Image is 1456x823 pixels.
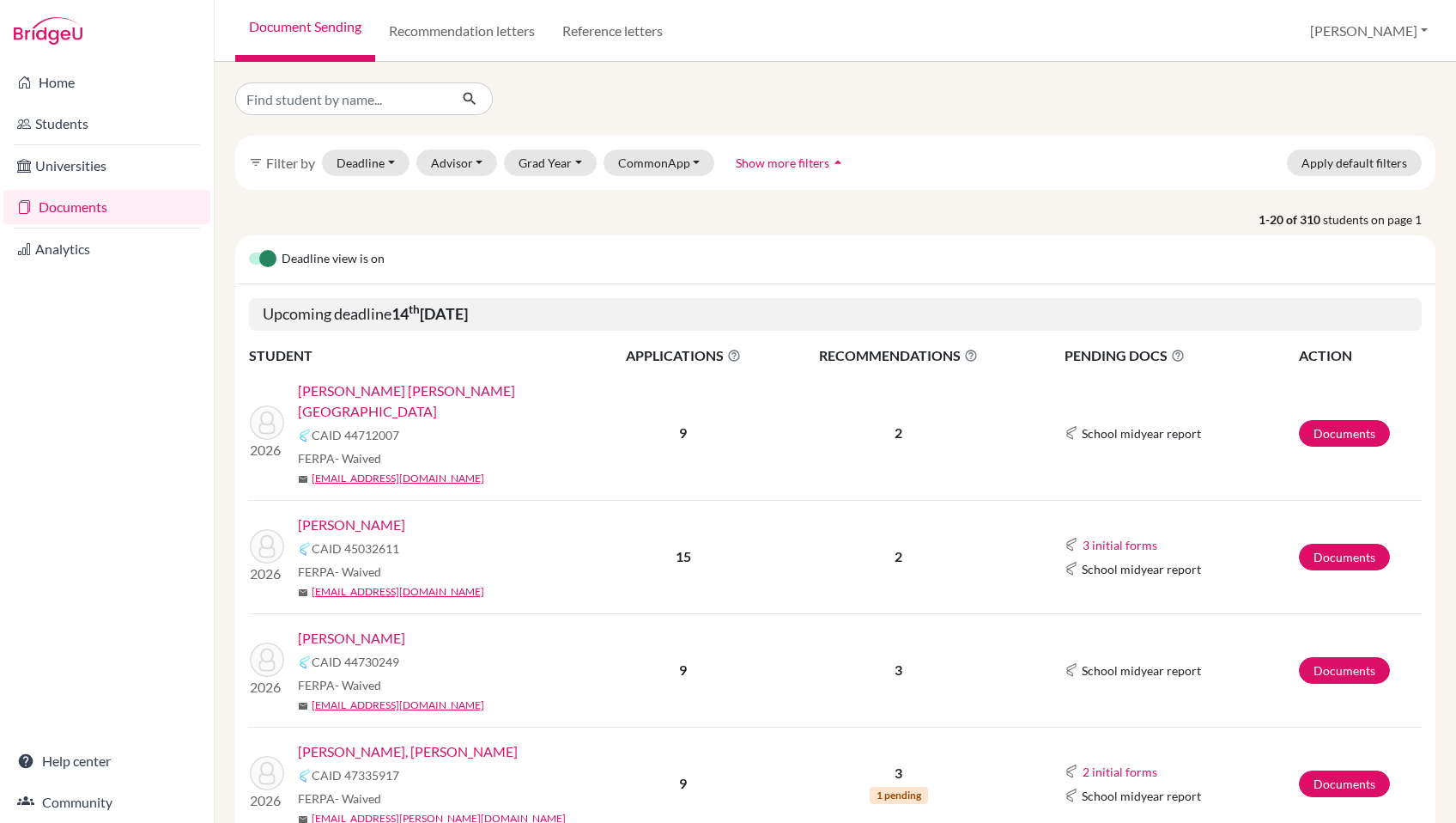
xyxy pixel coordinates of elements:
a: Analytics [3,232,210,266]
span: Show more filters [736,155,829,170]
span: Filter by [266,155,315,171]
span: CAID 44730249 [312,653,399,671]
span: School midyear report [1082,560,1201,578]
img: Giacomín Méndez, Alessia Nicole [250,756,284,790]
span: School midyear report [1082,787,1201,805]
span: School midyear report [1082,424,1201,442]
button: 3 initial forms [1082,535,1158,555]
sup: th [409,302,420,316]
span: - Waived [335,678,381,692]
span: mail [298,474,308,485]
span: APPLICATIONS [593,345,773,366]
img: Common App logo [1065,789,1078,802]
span: PENDING DOCS [1065,345,1297,366]
p: 2026 [250,677,284,698]
img: Davidson, Ruby [250,643,284,677]
span: FERPA [298,449,381,467]
button: [PERSON_NAME] [1302,15,1435,47]
span: mail [298,701,308,711]
p: 2 [774,423,1022,443]
b: 9 [679,775,687,791]
span: FERPA [298,676,381,694]
th: STUDENT [249,344,592,367]
span: CAID 45032611 [312,540,399,558]
span: mail [298,588,308,598]
a: Universities [3,149,210,183]
button: Advisor [416,149,498,176]
th: ACTION [1298,344,1422,367]
img: Common App logo [1065,663,1078,677]
img: Common App logo [1065,765,1078,778]
img: Common App logo [1065,562,1078,576]
button: Grad Year [504,149,597,176]
span: School midyear report [1082,661,1201,680]
a: Students [3,107,210,141]
img: Common App logo [298,542,312,556]
a: [PERSON_NAME] [298,515,405,535]
button: Deadline [322,149,409,176]
input: Find student by name... [235,82,448,115]
img: Curry, Owen [250,529,284,564]
p: 2026 [250,564,284,584]
button: CommonApp [604,149,715,176]
a: [PERSON_NAME] [298,628,405,649]
span: Deadline view is on [282,249,385,270]
button: 2 initial forms [1082,762,1158,782]
span: RECOMMENDATIONS [774,345,1022,366]
a: Documents [3,190,210,224]
span: - Waived [335,451,381,466]
a: [EMAIL_ADDRESS][DOMAIN_NAME] [312,584,484,600]
a: Documents [1299,420,1390,447]
a: [EMAIL_ADDRESS][DOMAIN_NAME] [312,471,484,486]
a: Help center [3,744,210,778]
img: Common App logo [1065,538,1078,552]
button: Show more filtersarrow_drop_up [721,149,861,176]
span: CAID 44712007 [312,426,399,444]
span: FERPA [298,789,381,808]
span: - Waived [335,564,381,579]
a: [PERSON_NAME] [PERSON_NAME][GEOGRAPHIC_DATA] [298,381,604,422]
span: - Waived [335,791,381,806]
p: 2 [774,546,1022,567]
p: 2026 [250,440,284,460]
b: 9 [679,424,687,441]
span: students on page 1 [1323,210,1435,229]
img: Common App logo [1065,426,1078,440]
img: Common App logo [298,429,312,442]
i: filter_list [249,155,263,169]
button: Apply default filters [1287,149,1422,176]
img: Bridge-U [14,17,82,45]
a: Documents [1299,771,1390,797]
span: 1 pending [870,787,928,804]
span: FERPA [298,563,381,581]
a: Documents [1299,544,1390,570]
b: 9 [679,661,687,678]
h5: Upcoming deadline [249,298,1422,331]
img: Castro Montvelisky, Sofía [250,405,284,440]
p: 3 [774,763,1022,783]
a: Documents [1299,657,1390,684]
i: arrow_drop_up [829,154,846,171]
a: [PERSON_NAME], [PERSON_NAME] [298,741,518,762]
img: Common App logo [298,769,312,783]
img: Common App logo [298,655,312,669]
a: [EMAIL_ADDRESS][DOMAIN_NAME] [312,698,484,713]
b: 15 [676,548,691,564]
strong: 1-20 of 310 [1259,210,1323,229]
span: CAID 47335917 [312,766,399,784]
a: Home [3,65,210,100]
p: 3 [774,660,1022,680]
p: 2026 [250,790,284,811]
b: 14 [DATE] [391,304,468,323]
a: Community [3,785,210,820]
